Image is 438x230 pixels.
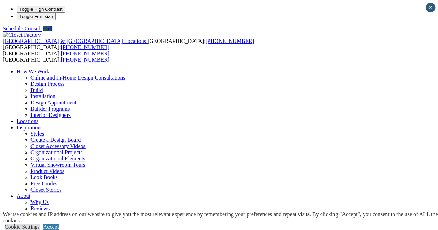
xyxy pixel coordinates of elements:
a: Why Us [30,199,49,205]
div: We use cookies and IP address on our website to give you the most relevant experience by remember... [3,211,438,224]
span: [GEOGRAPHIC_DATA]: [GEOGRAPHIC_DATA]: [3,50,109,63]
button: Toggle High Contrast [17,6,65,13]
a: [PHONE_NUMBER] [61,50,109,56]
a: Design Appointment [30,100,77,105]
a: Schedule Consult [3,26,42,31]
a: Installation [30,93,55,99]
a: Organizational Projects [30,149,82,155]
a: Closet Stories [30,187,61,193]
a: Create a Design Board [30,137,81,143]
a: Organizational Elements [30,156,85,162]
a: Build [30,87,43,93]
span: Toggle Font size [19,14,53,19]
a: Free Guides [30,181,57,186]
span: Toggle High Contrast [19,7,62,12]
img: Closet Factory [3,32,41,38]
a: Inspiration [17,125,41,130]
a: [PHONE_NUMBER] [61,57,109,63]
a: Builder Programs [30,106,70,112]
a: Closet Accessory Videos [30,143,86,149]
button: Toggle Font size [17,13,56,20]
a: How We Work [17,68,50,74]
a: Virtual Showroom Tours [30,162,86,168]
a: Look Books [30,174,58,180]
a: [PHONE_NUMBER] [61,44,109,50]
a: [PHONE_NUMBER] [205,38,254,44]
a: Interior Designers [30,112,71,118]
a: Product Videos [30,168,64,174]
span: [GEOGRAPHIC_DATA] & [GEOGRAPHIC_DATA] Locations [3,38,146,44]
a: About [17,193,30,199]
a: Call [43,26,52,31]
a: [GEOGRAPHIC_DATA] & [GEOGRAPHIC_DATA] Locations [3,38,148,44]
button: Close [426,3,435,12]
a: Styles [30,131,44,137]
span: [GEOGRAPHIC_DATA]: [GEOGRAPHIC_DATA]: [3,38,254,50]
a: Online and In-Home Design Consultations [30,75,125,81]
a: Cookie Settings [5,224,40,230]
a: Reviews [30,205,50,211]
a: Locations [17,118,38,124]
a: Design Process [30,81,64,87]
a: Accept [43,224,59,230]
